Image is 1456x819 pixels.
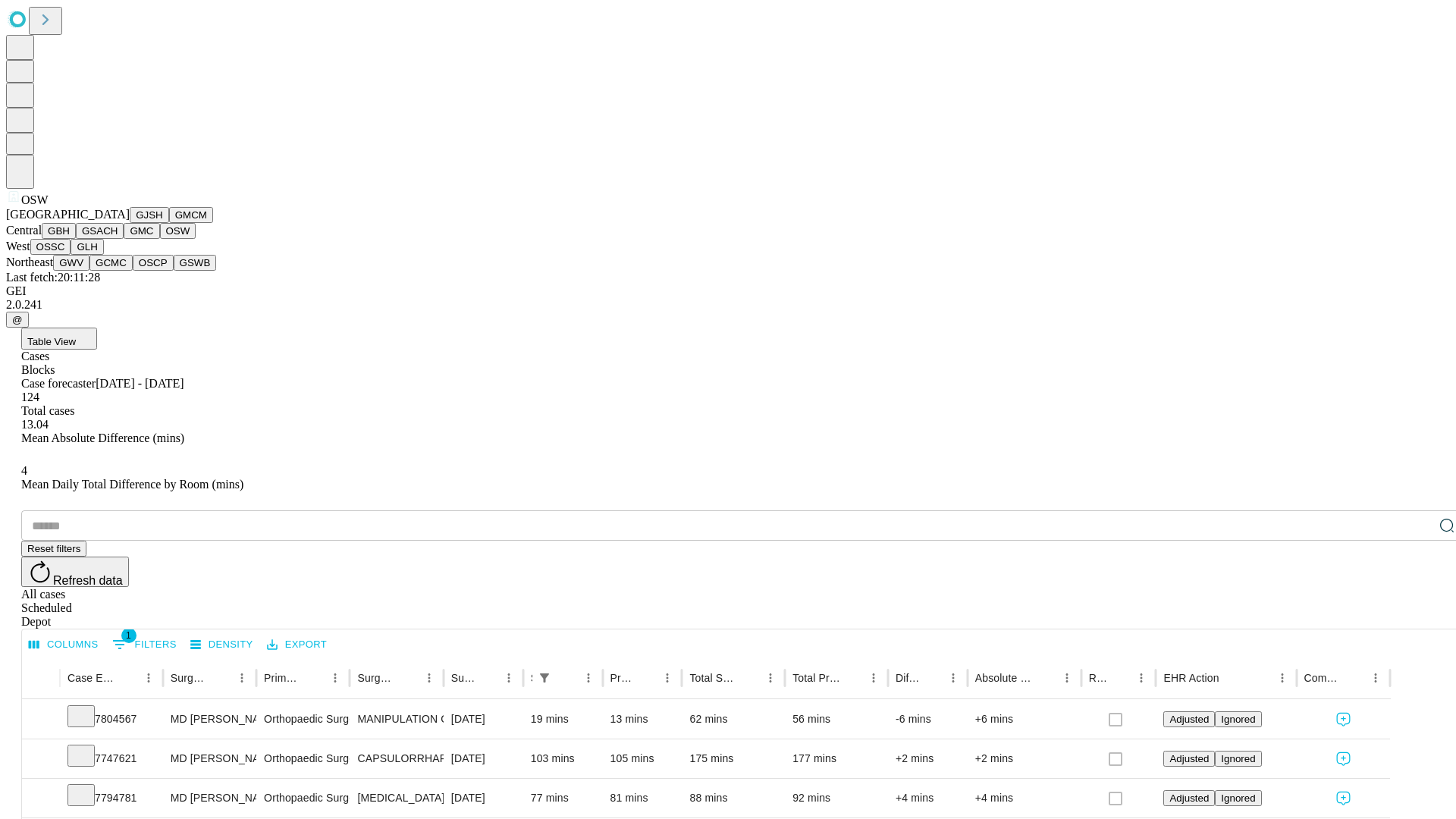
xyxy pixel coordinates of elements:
button: Sort [842,667,863,689]
div: Predicted In Room Duration [610,672,635,684]
button: GMCM [169,207,213,223]
button: Export [263,633,331,657]
button: Menu [863,667,884,689]
button: Expand [30,746,52,773]
div: 1 active filter [534,667,555,689]
button: Menu [1365,667,1386,689]
button: GSACH [76,223,124,239]
button: Show filters [108,632,180,657]
span: Last fetch: 20:11:28 [6,271,100,284]
div: [DATE] [451,739,516,778]
button: OSW [160,223,196,239]
button: Sort [477,667,498,689]
span: West [6,240,30,253]
span: OSW [21,193,49,206]
button: Expand [30,786,52,812]
button: Menu [1056,667,1078,689]
span: Northeast [6,256,53,268]
div: Absolute Difference [975,672,1034,684]
button: Sort [921,667,943,689]
span: 13.04 [21,418,49,431]
button: Expand [30,707,52,733]
button: GWV [53,255,89,271]
button: @ [6,312,29,328]
span: @ [12,314,23,325]
div: Resolved in EHR [1089,672,1109,684]
button: Menu [138,667,159,689]
div: +4 mins [896,779,960,817]
div: +2 mins [896,739,960,778]
div: [DATE] [451,700,516,739]
button: Menu [419,667,440,689]
div: Primary Service [264,672,302,684]
span: Ignored [1221,753,1255,764]
button: Menu [1272,667,1293,689]
span: Adjusted [1169,792,1209,804]
button: Sort [635,667,657,689]
div: 62 mins [689,700,777,739]
button: GMC [124,223,159,239]
span: Mean Absolute Difference (mins) [21,431,184,444]
div: 19 mins [531,700,595,739]
span: Reset filters [27,543,80,554]
div: Total Scheduled Duration [689,672,737,684]
button: Sort [1035,667,1056,689]
button: Menu [231,667,253,689]
span: Total cases [21,404,74,417]
button: GJSH [130,207,169,223]
div: 7804567 [67,700,155,739]
div: 105 mins [610,739,675,778]
button: OSSC [30,239,71,255]
div: MD [PERSON_NAME] [171,739,249,778]
div: Orthopaedic Surgery [264,739,342,778]
div: [MEDICAL_DATA] SUBACROMIAL DECOMPRESSION [357,779,435,817]
div: Case Epic Id [67,672,115,684]
button: Menu [943,667,964,689]
span: Ignored [1221,792,1255,804]
button: Show filters [534,667,555,689]
button: Sort [397,667,419,689]
div: Surgery Date [451,672,475,684]
button: Select columns [25,633,102,657]
div: +2 mins [975,739,1074,778]
button: Ignored [1215,711,1261,727]
button: Sort [210,667,231,689]
div: MD [PERSON_NAME] [171,779,249,817]
div: 7794781 [67,779,155,817]
div: Orthopaedic Surgery [264,700,342,739]
button: Adjusted [1163,790,1215,806]
button: Menu [498,667,519,689]
button: Sort [1344,667,1365,689]
div: +6 mins [975,700,1074,739]
button: GSWB [174,255,217,271]
div: 56 mins [792,700,880,739]
button: GCMC [89,255,133,271]
div: 7747621 [67,739,155,778]
span: Adjusted [1169,753,1209,764]
div: 92 mins [792,779,880,817]
button: Menu [760,667,781,689]
div: MANIPULATION OF KNEE [357,700,435,739]
div: 103 mins [531,739,595,778]
button: Sort [739,667,760,689]
div: Surgery Name [357,672,395,684]
div: +4 mins [975,779,1074,817]
div: 81 mins [610,779,675,817]
button: Ignored [1215,790,1261,806]
span: Adjusted [1169,714,1209,725]
div: Scheduled In Room Duration [531,672,532,684]
button: Ignored [1215,751,1261,767]
button: Menu [657,667,678,689]
span: Table View [27,336,76,347]
div: 77 mins [531,779,595,817]
span: Mean Daily Total Difference by Room (mins) [21,478,243,491]
span: [GEOGRAPHIC_DATA] [6,208,130,221]
button: Refresh data [21,557,129,587]
div: EHR Action [1163,672,1219,684]
button: Table View [21,328,97,350]
button: Menu [325,667,346,689]
div: Total Predicted Duration [792,672,840,684]
button: GLH [71,239,103,255]
div: Surgeon Name [171,672,209,684]
button: Sort [1221,667,1242,689]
